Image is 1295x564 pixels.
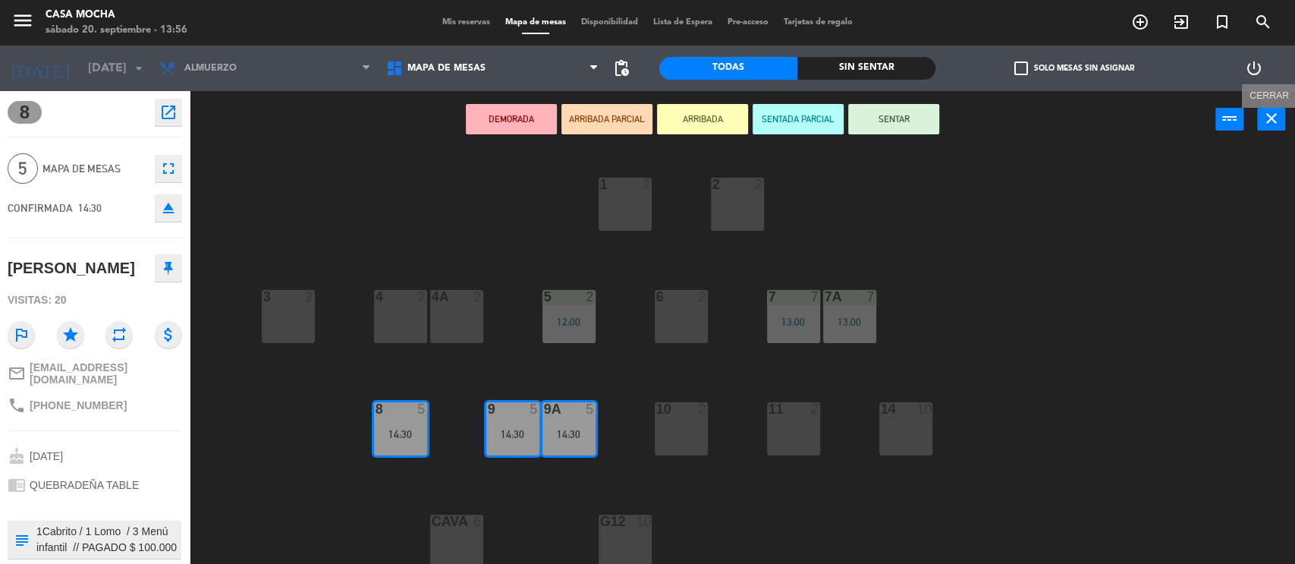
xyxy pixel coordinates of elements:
[57,321,84,348] i: star
[542,429,596,440] div: 14:30
[417,402,426,416] div: 5
[1262,109,1281,128] i: close
[155,155,182,182] button: fullscreen
[810,402,819,416] div: 2
[473,290,482,304] div: 2
[473,515,482,528] div: 6
[586,290,595,304] div: 2
[825,290,825,304] div: 7A
[561,104,652,134] button: ARRIBADA PARCIAL
[636,515,651,528] div: 10
[656,290,657,304] div: 6
[720,18,776,27] span: Pre-acceso
[712,178,713,191] div: 2
[823,317,876,327] div: 13:00
[1213,13,1231,31] i: turned_in_not
[646,18,720,27] span: Lista de Espera
[1014,61,1027,75] span: check_box_outline_blank
[698,290,707,304] div: 2
[797,57,935,80] div: Sin sentar
[656,402,657,416] div: 10
[407,63,486,74] span: MAPA DE MESAS
[46,23,187,38] div: sábado 20. septiembre - 13:56
[698,402,707,416] div: 2
[374,429,427,440] div: 14:30
[1215,108,1243,131] button: power_input
[42,160,147,178] span: MAPA DE MESAS
[13,531,30,548] i: subject
[486,429,539,440] div: 14:30
[8,447,26,465] i: cake
[30,399,127,411] span: [PHONE_NUMBER]
[159,159,178,178] i: fullscreen
[8,202,73,214] span: CONFIRMADA
[30,361,182,386] span: [EMAIL_ADDRESS][DOMAIN_NAME]
[1244,59,1262,77] i: power_settings_new
[8,364,26,383] i: mail_outline
[544,402,545,416] div: 9A
[78,202,102,214] span: 14:30
[130,59,148,77] i: arrow_drop_down
[11,9,34,37] button: menu
[8,476,26,494] i: chrome_reader_mode
[155,194,182,222] button: eject
[544,290,545,304] div: 5
[184,63,237,74] span: Almuerzo
[466,104,557,134] button: DEMORADA
[767,317,820,327] div: 13:00
[263,290,264,304] div: 3
[586,402,595,416] div: 5
[753,104,844,134] button: SENTADA PARCIAL
[417,290,426,304] div: 2
[155,99,182,126] button: open_in_new
[659,57,797,80] div: Todas
[657,104,748,134] button: ARRIBADA
[776,18,860,27] span: Tarjetas de regalo
[488,402,489,416] div: 9
[498,18,574,27] span: Mapa de mesas
[1131,13,1149,31] i: add_circle_outline
[642,178,651,191] div: 2
[8,101,42,124] span: 8
[8,321,35,348] i: outlined_flag
[530,402,539,416] div: 5
[1221,109,1239,128] i: power_input
[11,9,34,32] i: menu
[1257,108,1285,131] button: close
[612,59,630,77] span: pending_actions
[8,287,182,314] div: Visitas: 20
[1254,13,1272,31] i: search
[46,8,187,23] div: Casa Mocha
[155,321,182,348] i: attach_money
[435,18,498,27] span: Mis reservas
[881,402,882,416] div: 14
[600,178,601,191] div: 1
[30,479,139,491] span: QUEBRADEÑA TABLE
[105,321,133,348] i: repeat
[866,290,875,304] div: 7
[8,153,38,184] span: 5
[810,290,819,304] div: 7
[574,18,646,27] span: Disponibilidad
[600,515,601,528] div: G12
[542,317,596,327] div: 12:00
[8,361,182,386] a: mail_outline[EMAIL_ADDRESS][DOMAIN_NAME]
[848,104,939,134] button: SENTAR
[159,103,178,121] i: open_in_new
[1172,13,1190,31] i: exit_to_app
[30,450,63,462] span: [DATE]
[1014,61,1133,75] label: Solo mesas sin asignar
[159,199,178,217] i: eject
[8,256,135,281] div: [PERSON_NAME]
[305,290,314,304] div: 2
[754,178,763,191] div: 2
[8,396,26,414] i: phone
[916,402,932,416] div: 10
